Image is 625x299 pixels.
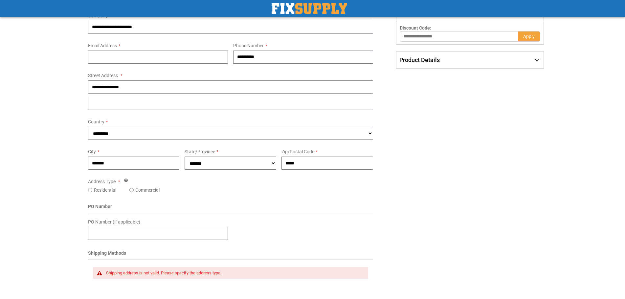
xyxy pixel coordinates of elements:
[88,43,117,48] span: Email Address
[94,187,116,193] label: Residential
[88,219,140,224] span: PO Number (if applicable)
[88,13,108,18] span: Company
[88,250,373,260] div: Shipping Methods
[106,270,362,276] div: Shipping address is not valid. Please specify the address type.
[272,3,347,14] a: store logo
[272,3,347,14] img: Fix Industrial Supply
[135,187,160,193] label: Commercial
[88,179,116,184] span: Address Type
[88,149,96,154] span: City
[399,56,440,63] span: Product Details
[88,73,118,78] span: Street Address
[233,43,264,48] span: Phone Number
[523,34,535,39] span: Apply
[88,203,373,213] div: PO Number
[400,25,431,31] span: Discount Code:
[185,149,215,154] span: State/Province
[281,149,314,154] span: Zip/Postal Code
[518,31,540,42] button: Apply
[88,119,104,124] span: Country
